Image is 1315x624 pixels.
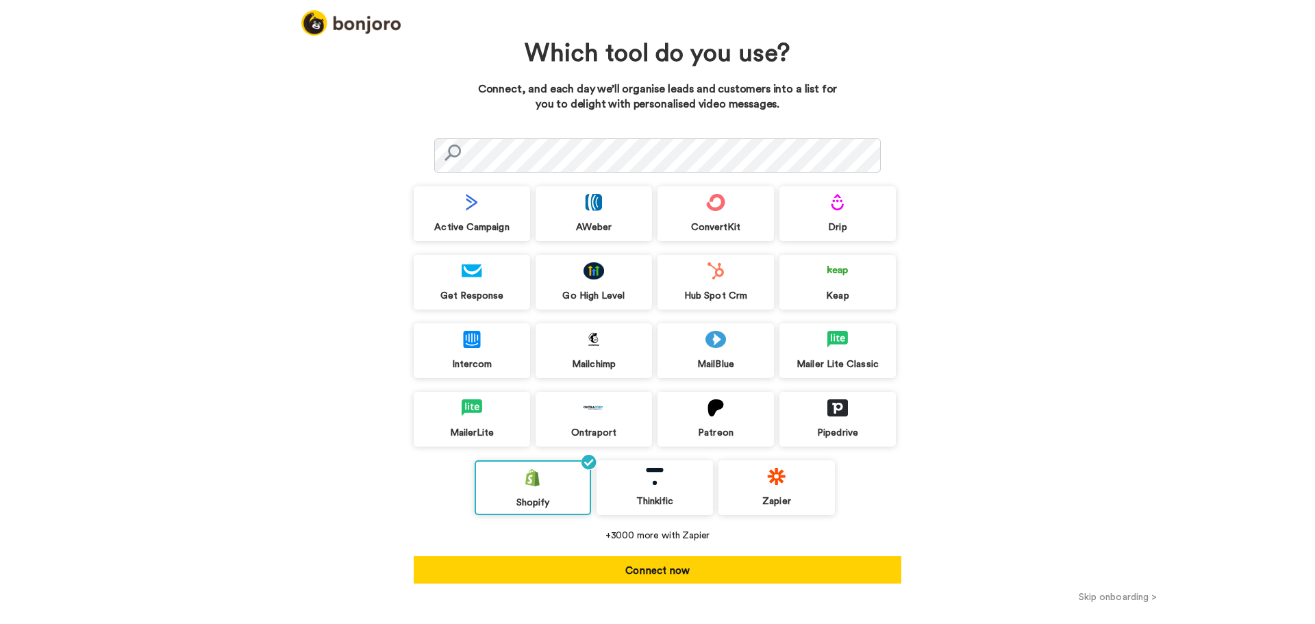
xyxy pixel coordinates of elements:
[705,194,726,211] img: logo_convertkit.svg
[462,194,482,211] img: logo_activecampaign.svg
[414,556,901,584] button: Connect now
[462,262,482,279] img: logo_getresponse.svg
[657,290,774,302] div: Hub Spot Crm
[414,221,530,234] div: Active Campaign
[827,194,848,211] img: logo_drip.svg
[523,469,543,486] img: logo_shopify.svg
[503,40,812,68] h1: Which tool do you use?
[462,331,482,348] img: logo_intercom.svg
[779,221,896,234] div: Drip
[536,221,652,234] div: AWeber
[536,290,652,302] div: Go High Level
[536,427,652,439] div: Ontraport
[657,221,774,234] div: ConvertKit
[827,331,848,348] img: logo_mailerlite.svg
[536,358,652,371] div: Mailchimp
[414,290,530,302] div: Get Response
[657,427,774,439] div: Patreon
[705,331,726,348] img: logo_mailblue.png
[718,495,835,508] div: Zapier
[584,331,604,348] img: logo_mailchimp.svg
[657,358,774,371] div: MailBlue
[779,427,896,439] div: Pipedrive
[766,468,787,485] img: logo_zapier.svg
[920,590,1315,604] button: Skip onboarding >
[584,194,604,211] img: logo_aweber.svg
[827,262,848,279] img: logo_keap.svg
[584,262,604,279] img: logo_gohighlevel.png
[584,399,604,416] img: logo_ontraport.svg
[476,497,590,509] div: Shopify
[444,145,461,161] img: search.svg
[705,399,726,416] img: logo_patreon.svg
[827,399,848,416] img: logo_pipedrive.png
[472,82,843,113] p: Connect, and each day we’ll organise leads and customers into a list for you to delight with pers...
[414,358,530,371] div: Intercom
[462,399,482,416] img: logo_mailerlite.svg
[597,495,713,508] div: Thinkific
[644,468,665,485] img: logo_thinkific.svg
[779,358,896,371] div: Mailer Lite Classic
[414,529,901,542] div: +3000 more with Zapier
[779,290,896,302] div: Keap
[301,10,401,36] img: logo_full.png
[414,427,530,439] div: MailerLite
[705,262,726,279] img: logo_hubspot.svg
